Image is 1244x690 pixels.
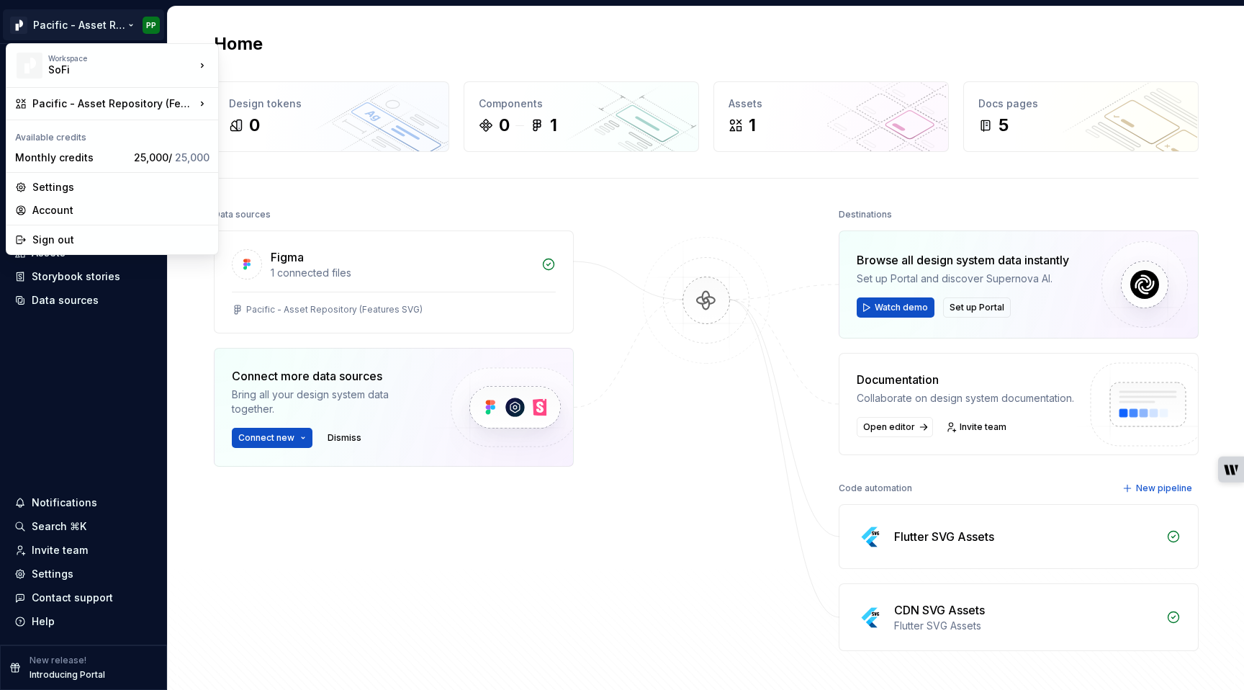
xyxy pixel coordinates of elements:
[32,97,195,111] div: Pacific - Asset Repository (Features SVG)
[134,151,209,163] span: 25,000 /
[32,180,209,194] div: Settings
[48,54,195,63] div: Workspace
[9,123,215,146] div: Available credits
[32,203,209,218] div: Account
[32,233,209,247] div: Sign out
[15,151,128,165] div: Monthly credits
[48,63,171,77] div: SoFi
[175,151,209,163] span: 25,000
[17,53,42,79] img: 8d0dbd7b-a897-4c39-8ca0-62fbda938e11.png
